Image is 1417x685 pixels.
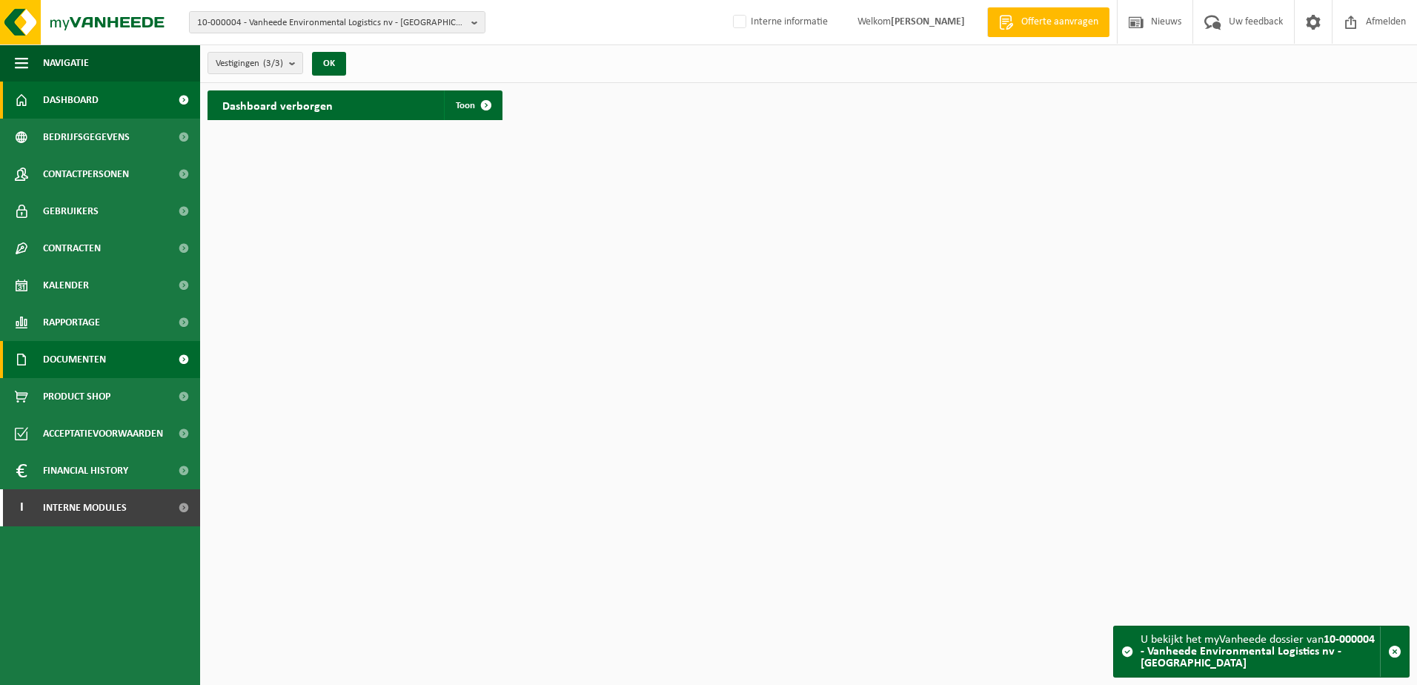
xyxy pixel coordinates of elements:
[43,489,127,526] span: Interne modules
[43,156,129,193] span: Contactpersonen
[43,119,130,156] span: Bedrijfsgegevens
[43,378,110,415] span: Product Shop
[43,415,163,452] span: Acceptatievoorwaarden
[43,341,106,378] span: Documenten
[208,90,348,119] h2: Dashboard verborgen
[216,53,283,75] span: Vestigingen
[197,12,465,34] span: 10-000004 - Vanheede Environmental Logistics nv - [GEOGRAPHIC_DATA]
[730,11,828,33] label: Interne informatie
[1141,634,1375,669] strong: 10-000004 - Vanheede Environmental Logistics nv - [GEOGRAPHIC_DATA]
[43,193,99,230] span: Gebruikers
[1018,15,1102,30] span: Offerte aanvragen
[891,16,965,27] strong: [PERSON_NAME]
[43,304,100,341] span: Rapportage
[1141,626,1380,677] div: U bekijkt het myVanheede dossier van
[43,230,101,267] span: Contracten
[208,52,303,74] button: Vestigingen(3/3)
[312,52,346,76] button: OK
[987,7,1109,37] a: Offerte aanvragen
[189,11,485,33] button: 10-000004 - Vanheede Environmental Logistics nv - [GEOGRAPHIC_DATA]
[444,90,501,120] a: Toon
[43,267,89,304] span: Kalender
[43,44,89,82] span: Navigatie
[43,452,128,489] span: Financial History
[43,82,99,119] span: Dashboard
[456,101,475,110] span: Toon
[263,59,283,68] count: (3/3)
[15,489,28,526] span: I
